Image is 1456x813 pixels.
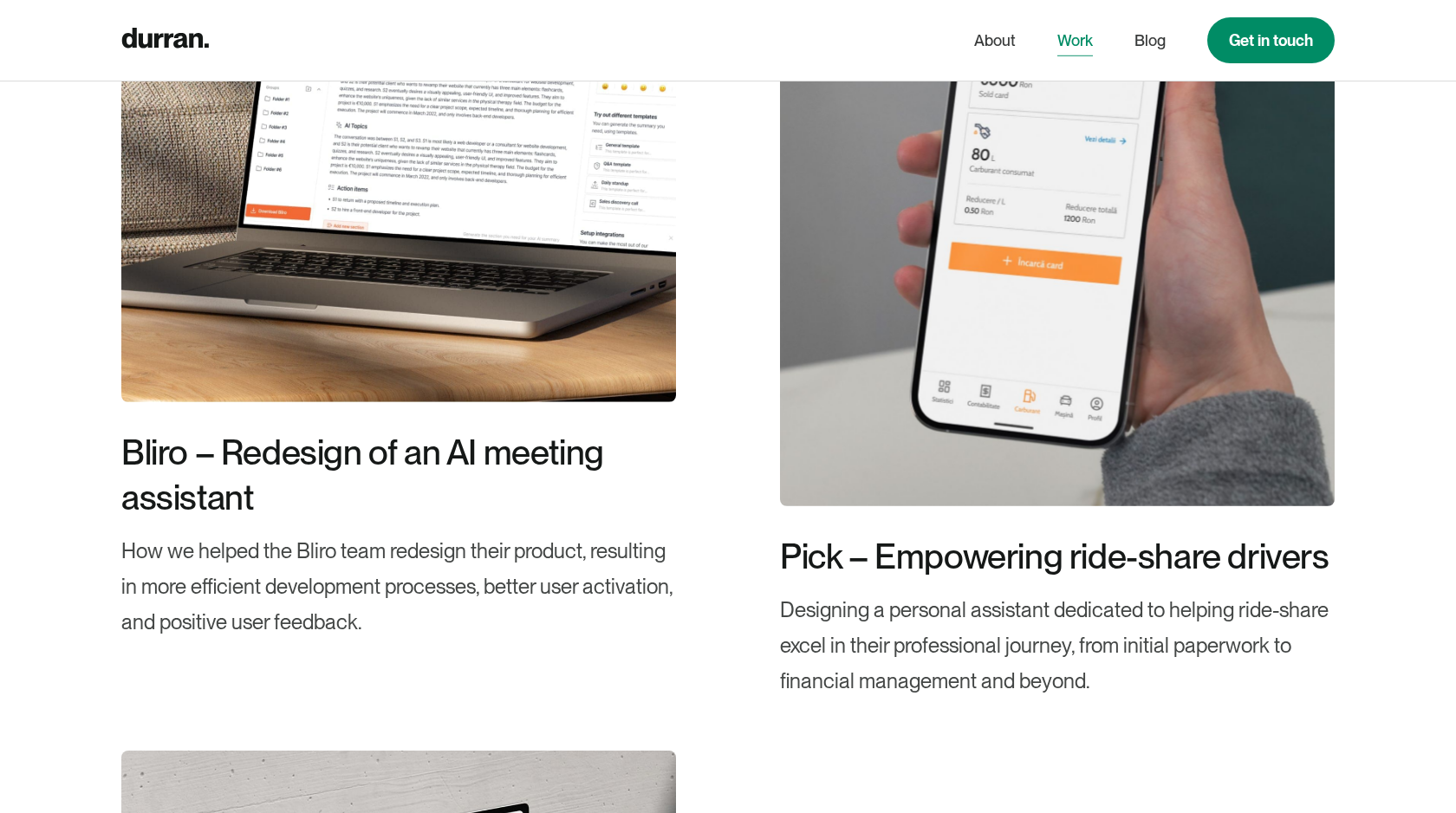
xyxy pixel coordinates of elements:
div: How we helped the Bliro team redesign their product, resulting in more efficient development proc... [121,534,676,640]
a: Blog [1134,24,1166,57]
a: Get in touch [1207,17,1335,63]
div: Pick – Empowering ride-share drivers [780,534,1335,579]
a: Work [1057,24,1093,57]
div: Bliro – Redesign of an AI meeting assistant [121,430,676,520]
div: Designing a personal assistant dedicated to helping ride-share excel in their professional journe... [780,593,1335,699]
a: home [121,23,209,57]
a: About [974,24,1016,57]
